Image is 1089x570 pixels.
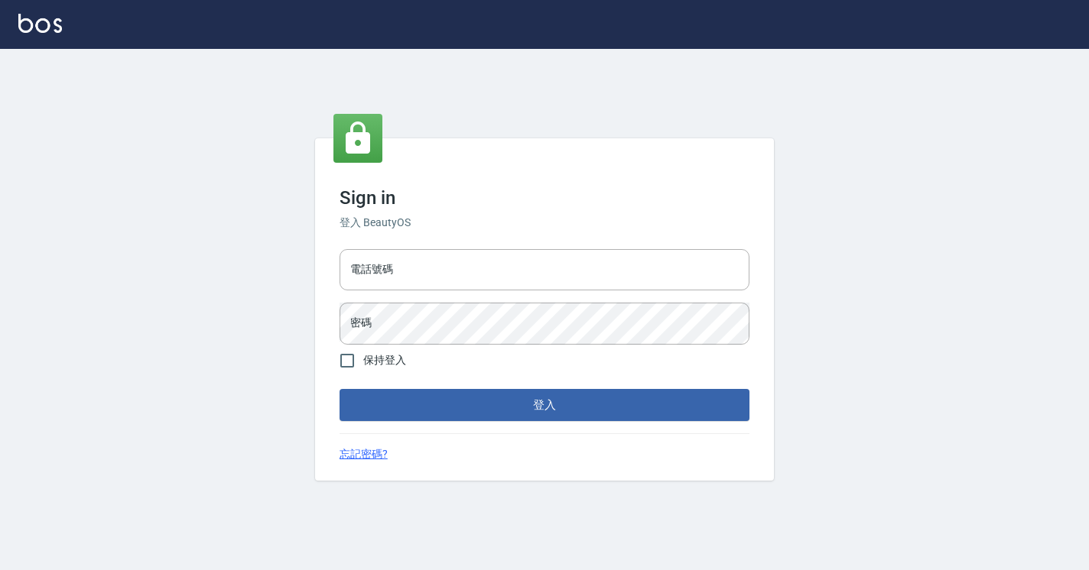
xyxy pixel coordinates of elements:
h6: 登入 BeautyOS [340,215,749,231]
a: 忘記密碼? [340,446,388,462]
button: 登入 [340,389,749,421]
img: Logo [18,14,62,33]
span: 保持登入 [363,352,406,368]
h3: Sign in [340,187,749,209]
